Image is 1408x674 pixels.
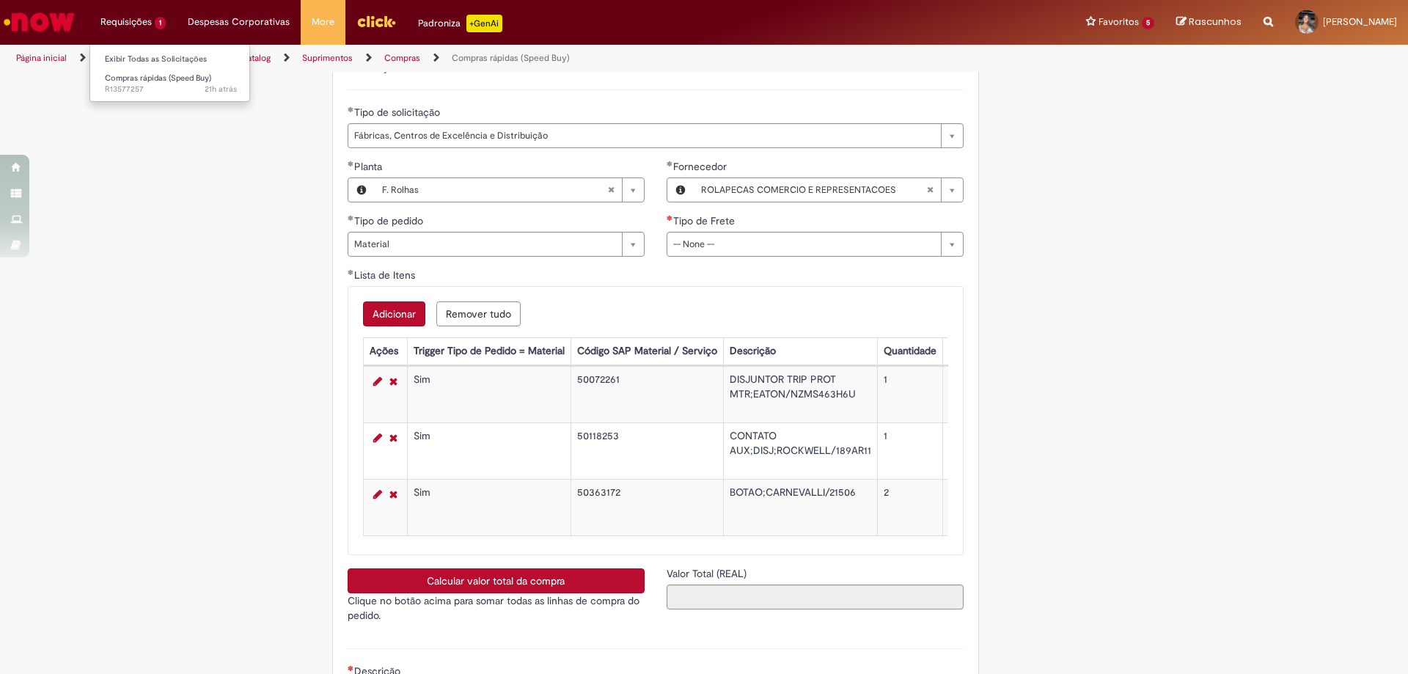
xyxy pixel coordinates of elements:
[673,160,730,173] span: Fornecedor
[386,373,401,390] a: Remover linha 1
[1142,17,1154,29] span: 5
[877,338,942,365] th: Quantidade
[348,665,354,671] span: Necessários
[382,178,607,202] span: F. Rolhas
[694,178,963,202] a: ROLAPECAS COMERCIO E REPRESENTACOESLimpar campo Fornecedor
[571,480,723,536] td: 50363172
[667,566,749,581] label: Somente leitura - Valor Total (REAL)
[600,178,622,202] abbr: Limpar campo Planta
[919,178,941,202] abbr: Limpar campo Fornecedor
[302,52,353,64] a: Suprimentos
[701,178,926,202] span: ROLAPECAS COMERCIO E REPRESENTACOES
[723,367,877,423] td: DISJUNTOR TRIP PROT MTR;EATON/NZMS463H6U
[205,84,237,95] span: 21h atrás
[571,423,723,480] td: 50118253
[436,301,521,326] button: Remove all rows for Lista de Itens
[407,367,571,423] td: Sim
[370,429,386,447] a: Editar Linha 2
[370,373,386,390] a: Editar Linha 1
[667,215,673,221] span: Necessários
[348,593,645,623] p: Clique no botão acima para somar todas as linhas de compra do pedido.
[667,585,964,609] input: Valor Total (REAL)
[942,423,1016,480] td: 111,48
[348,269,354,275] span: Obrigatório Preenchido
[466,15,502,32] p: +GenAi
[571,338,723,365] th: Código SAP Material / Serviço
[105,84,237,95] span: R13577257
[942,480,1016,536] td: 35,85
[571,367,723,423] td: 50072261
[354,214,426,227] span: Tipo de pedido
[312,15,334,29] span: More
[348,568,645,593] button: Calcular valor total da compra
[370,486,386,503] a: Editar Linha 3
[386,429,401,447] a: Remover linha 2
[356,10,396,32] img: click_logo_yellow_360x200.png
[155,17,166,29] span: 1
[354,232,615,256] span: Material
[667,567,749,580] span: Somente leitura - Valor Total (REAL)
[1,7,77,37] img: ServiceNow
[16,52,67,64] a: Página inicial
[407,480,571,536] td: Sim
[348,106,354,112] span: Obrigatório Preenchido
[1323,15,1397,28] span: [PERSON_NAME]
[407,423,571,480] td: Sim
[363,338,407,365] th: Ações
[667,161,673,166] span: Obrigatório Preenchido
[348,161,354,166] span: Obrigatório Preenchido
[89,44,250,102] ul: Requisições
[363,301,425,326] button: Add a row for Lista de Itens
[723,480,877,536] td: BOTAO;CARNEVALLI/21506
[188,15,290,29] span: Despesas Corporativas
[407,338,571,365] th: Trigger Tipo de Pedido = Material
[877,480,942,536] td: 2
[418,15,502,32] div: Padroniza
[667,178,694,202] button: Fornecedor , Visualizar este registro ROLAPECAS COMERCIO E REPRESENTACOES
[1189,15,1242,29] span: Rascunhos
[90,51,252,67] a: Exibir Todas as Solicitações
[384,52,420,64] a: Compras
[100,15,152,29] span: Requisições
[673,214,738,227] span: Tipo de Frete
[1099,15,1139,29] span: Favoritos
[942,367,1016,423] td: 595,25
[386,486,401,503] a: Remover linha 3
[205,84,237,95] time: 29/09/2025 14:27:12
[354,106,443,119] span: Tipo de solicitação
[673,232,934,256] span: -- None --
[348,178,375,202] button: Planta, Visualizar este registro F. Rolhas
[723,423,877,480] td: CONTATO AUX;DISJ;ROCKWELL/189AR11
[375,178,644,202] a: F. RolhasLimpar campo Planta
[877,423,942,480] td: 1
[877,367,942,423] td: 1
[942,338,1016,365] th: Valor Unitário
[723,338,877,365] th: Descrição
[90,70,252,98] a: Aberto R13577257 : Compras rápidas (Speed Buy)
[452,52,570,64] a: Compras rápidas (Speed Buy)
[354,160,385,173] span: Planta
[1176,15,1242,29] a: Rascunhos
[11,45,928,72] ul: Trilhas de página
[354,124,934,147] span: Fábricas, Centros de Excelência e Distribuição
[105,73,211,84] span: Compras rápidas (Speed Buy)
[348,215,354,221] span: Obrigatório Preenchido
[354,268,418,282] span: Lista de Itens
